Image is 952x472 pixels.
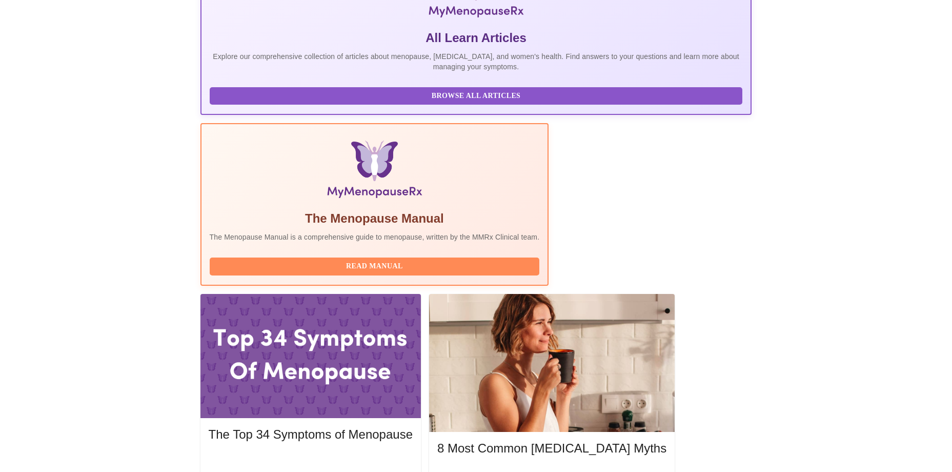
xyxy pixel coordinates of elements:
h5: The Menopause Manual [210,210,540,227]
p: The Menopause Manual is a comprehensive guide to menopause, written by the MMRx Clinical team. [210,232,540,242]
button: Read Manual [210,258,540,276]
span: Read Manual [220,260,530,273]
h5: The Top 34 Symptoms of Menopause [209,426,413,443]
span: Browse All Articles [220,90,733,103]
h5: 8 Most Common [MEDICAL_DATA] Myths [437,440,666,457]
p: Explore our comprehensive collection of articles about menopause, [MEDICAL_DATA], and women's hea... [210,51,743,72]
span: Read More [219,455,402,467]
a: Read More [209,456,415,464]
button: Browse All Articles [210,87,743,105]
img: Menopause Manual [262,141,487,202]
a: Read Manual [210,261,542,270]
h5: All Learn Articles [210,30,743,46]
button: Read More [209,452,413,470]
a: Browse All Articles [210,91,745,100]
